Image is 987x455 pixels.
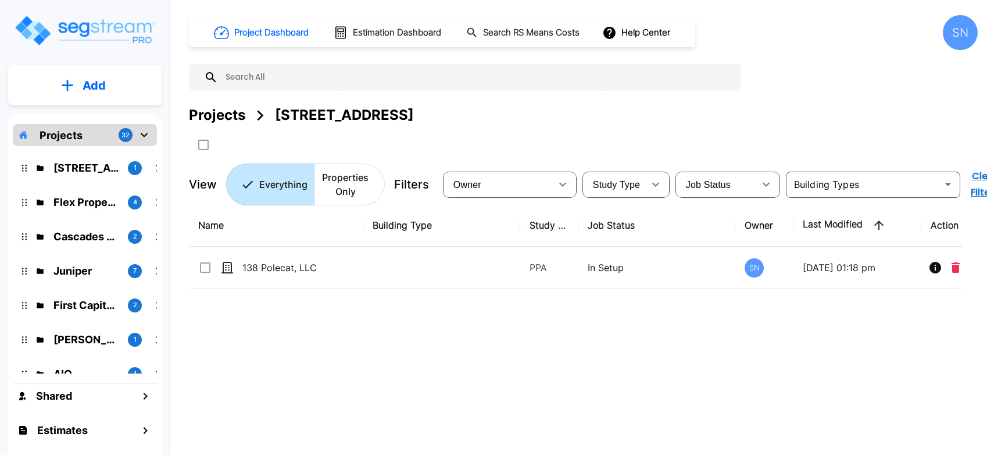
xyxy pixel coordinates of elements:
button: Open [940,176,956,193]
h1: Estimation Dashboard [353,26,441,40]
div: [STREET_ADDRESS] [275,105,414,126]
button: Project Dashboard [209,20,315,45]
p: Filters [394,176,429,193]
p: Kessler Rental [53,332,119,347]
th: Owner [735,204,793,247]
input: Building Types [789,176,938,193]
p: Properties Only [321,170,370,198]
button: Info [924,256,947,279]
div: Projects [189,105,245,126]
img: Logo [13,14,156,47]
p: 32 [121,130,130,140]
span: Owner [453,180,481,190]
button: Add [8,69,162,102]
input: Search All [218,64,735,91]
button: Properties Only [314,163,385,205]
button: Help Center [600,22,675,44]
div: SN [943,15,978,50]
span: Study Type [593,180,640,190]
button: SelectAll [192,133,215,157]
button: Estimation Dashboard [329,20,448,45]
p: View [189,176,217,193]
th: Last Modified [793,204,921,247]
p: 138 Polecat Lane [53,160,119,176]
div: Select [585,168,644,201]
h1: Search RS Means Costs [483,26,580,40]
button: Delete [947,256,964,279]
p: 7 [133,266,137,276]
p: Add [83,77,106,94]
div: Select [445,168,551,201]
p: 138 Polecat, LLC [242,261,359,275]
button: Search RS Means Costs [462,22,586,44]
th: Name [189,204,363,247]
p: 1 [134,369,137,379]
th: Job Status [578,204,735,247]
p: 2 [133,232,137,241]
p: Projects [40,127,83,143]
th: Study Type [520,204,578,247]
p: Flex Properties [53,194,119,210]
p: 1 [134,163,137,173]
p: In Setup [588,261,726,275]
p: 4 [133,197,137,207]
p: Cascades Cover Two LLC [53,229,119,244]
button: Everything [226,163,314,205]
div: Platform [226,163,385,205]
p: AIO [53,366,119,382]
p: Everything [259,177,307,191]
h1: Estimates [37,422,88,438]
p: [DATE] 01:18 pm [803,261,912,275]
h1: Project Dashboard [234,26,309,40]
h1: Shared [36,388,72,404]
p: 2 [133,300,137,310]
th: Building Type [363,204,520,247]
div: SN [745,258,764,278]
p: PPA [530,261,569,275]
p: First Capital Advisors [53,297,119,313]
p: Juniper [53,263,119,279]
div: Select [678,168,754,201]
span: Job Status [686,180,731,190]
p: 1 [134,335,137,344]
